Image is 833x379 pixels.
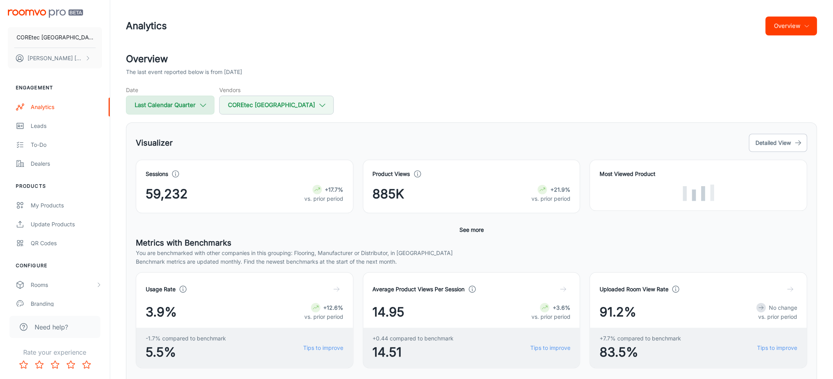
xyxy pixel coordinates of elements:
[757,344,798,352] a: Tips to improve
[16,357,31,373] button: Rate 1 star
[126,52,817,66] h2: Overview
[325,186,344,193] strong: +17.7%
[373,185,405,203] span: 885K
[600,334,681,343] span: +7.7% compared to benchmark
[6,348,104,357] p: Rate your experience
[31,300,102,308] div: Branding
[79,357,94,373] button: Rate 5 star
[63,357,79,373] button: Rate 4 star
[530,344,570,352] a: Tips to improve
[683,185,715,201] img: Loading
[769,304,798,311] span: No change
[146,303,177,322] span: 3.9%
[531,312,570,321] p: vs. prior period
[146,285,176,294] h4: Usage Rate
[324,304,344,311] strong: +12.6%
[126,68,242,76] p: The last event reported below is from [DATE]
[146,334,226,343] span: -1.7% compared to benchmark
[31,281,96,289] div: Rooms
[531,194,570,203] p: vs. prior period
[219,86,334,94] h5: Vendors
[31,103,102,111] div: Analytics
[373,343,454,362] span: 14.51
[550,186,570,193] strong: +21.9%
[600,285,668,294] h4: Uploaded Room View Rate
[31,357,47,373] button: Rate 2 star
[31,220,102,229] div: Update Products
[304,344,344,352] a: Tips to improve
[17,33,93,42] p: COREtec [GEOGRAPHIC_DATA]
[305,312,344,321] p: vs. prior period
[8,48,102,68] button: [PERSON_NAME] [PERSON_NAME]
[146,185,188,203] span: 59,232
[136,237,807,249] h5: Metrics with Benchmarks
[8,27,102,48] button: COREtec [GEOGRAPHIC_DATA]
[373,170,410,178] h4: Product Views
[31,201,102,210] div: My Products
[600,303,636,322] span: 91.2%
[757,312,798,321] p: vs. prior period
[35,322,68,332] span: Need help?
[47,357,63,373] button: Rate 3 star
[146,170,168,178] h4: Sessions
[31,141,102,149] div: To-do
[8,9,83,18] img: Roomvo PRO Beta
[373,334,454,343] span: +0.44 compared to benchmark
[31,239,102,248] div: QR Codes
[766,17,817,35] button: Overview
[146,343,226,362] span: 5.5%
[219,96,334,115] button: COREtec [GEOGRAPHIC_DATA]
[749,134,807,152] button: Detailed View
[373,303,405,322] span: 14.95
[136,257,807,266] p: Benchmark metrics are updated monthly. Find the newest benchmarks at the start of the next month.
[600,170,798,178] h4: Most Viewed Product
[305,194,344,203] p: vs. prior period
[456,223,487,237] button: See more
[31,122,102,130] div: Leads
[553,304,570,311] strong: +3.6%
[600,343,681,362] span: 83.5%
[31,159,102,168] div: Dealers
[126,86,215,94] h5: Date
[136,249,807,257] p: You are benchmarked with other companies in this grouping: Flooring, Manufacturer or Distributor,...
[126,19,167,33] h1: Analytics
[136,137,173,149] h5: Visualizer
[126,96,215,115] button: Last Calendar Quarter
[28,54,83,63] p: [PERSON_NAME] [PERSON_NAME]
[373,285,465,294] h4: Average Product Views Per Session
